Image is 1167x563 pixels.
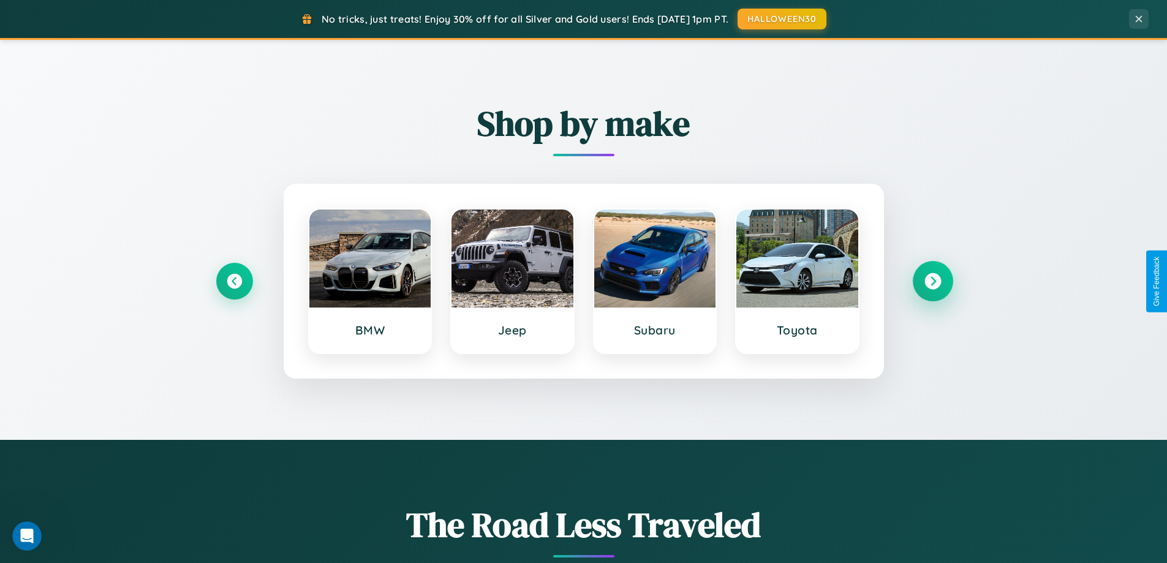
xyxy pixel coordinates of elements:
h2: Shop by make [216,100,951,147]
button: HALLOWEEN30 [738,9,826,29]
h3: Subaru [606,323,704,338]
span: No tricks, just treats! Enjoy 30% off for all Silver and Gold users! Ends [DATE] 1pm PT. [322,13,728,25]
h1: The Road Less Traveled [216,501,951,548]
iframe: Intercom live chat [12,521,42,551]
h3: Jeep [464,323,561,338]
div: Give Feedback [1152,257,1161,306]
h3: Toyota [749,323,846,338]
h3: BMW [322,323,419,338]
